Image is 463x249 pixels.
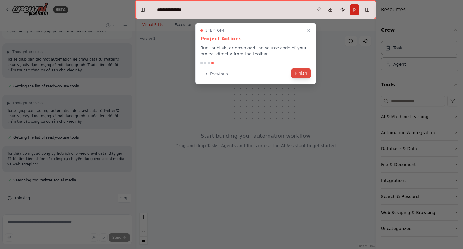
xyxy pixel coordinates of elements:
[291,68,311,78] button: Finish
[200,69,231,79] button: Previous
[200,35,311,43] h3: Project Actions
[139,5,147,14] button: Hide left sidebar
[305,27,312,34] button: Close walkthrough
[205,28,225,33] span: Step 4 of 4
[200,45,311,57] p: Run, publish, or download the source code of your project directly from the toolbar.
